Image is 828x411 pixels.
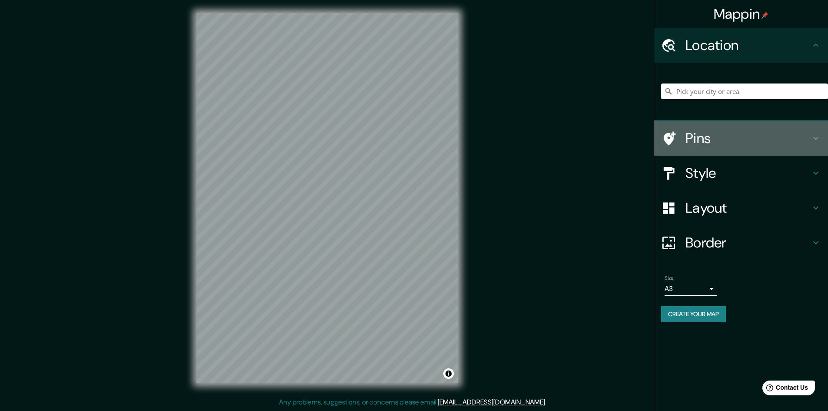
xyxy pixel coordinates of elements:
[654,190,828,225] div: Layout
[654,156,828,190] div: Style
[443,368,454,379] button: Toggle attribution
[438,398,545,407] a: [EMAIL_ADDRESS][DOMAIN_NAME]
[714,5,769,23] h4: Mappin
[665,274,674,282] label: Size
[685,199,811,217] h4: Layout
[761,12,768,19] img: pin-icon.png
[685,164,811,182] h4: Style
[751,377,818,401] iframe: Help widget launcher
[196,13,458,383] canvas: Map
[654,225,828,260] div: Border
[546,397,548,408] div: .
[279,397,546,408] p: Any problems, suggestions, or concerns please email .
[661,306,726,322] button: Create your map
[665,282,717,296] div: A3
[685,234,811,251] h4: Border
[654,121,828,156] div: Pins
[661,84,828,99] input: Pick your city or area
[654,28,828,63] div: Location
[685,37,811,54] h4: Location
[548,397,549,408] div: .
[685,130,811,147] h4: Pins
